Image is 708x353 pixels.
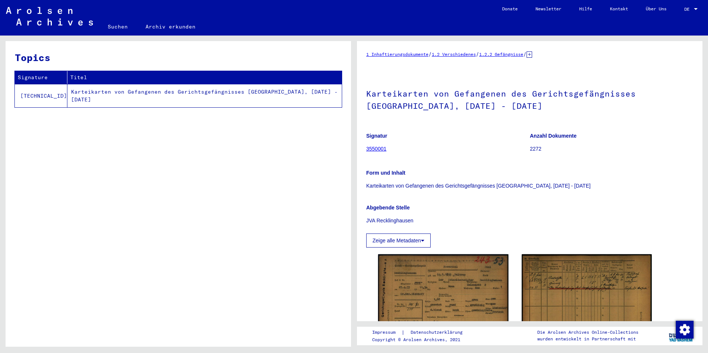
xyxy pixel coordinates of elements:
[99,18,137,36] a: Suchen
[15,50,341,65] h3: Topics
[479,51,523,57] a: 1.2.2 Gefängnisse
[432,51,476,57] a: 1.2 Verschiedenes
[366,170,405,176] b: Form und Inhalt
[366,182,693,190] p: Karteikarten von Gefangenen des Gerichtsgefängnisses [GEOGRAPHIC_DATA], [DATE] - [DATE]
[67,71,342,84] th: Titel
[537,329,638,336] p: Die Arolsen Archives Online-Collections
[428,51,432,57] span: /
[6,7,93,26] img: Arolsen_neg.svg
[405,329,471,336] a: Datenschutzerklärung
[530,145,693,153] p: 2272
[366,205,410,211] b: Abgebende Stelle
[67,84,342,107] td: Karteikarten von Gefangenen des Gerichtsgefängnisses [GEOGRAPHIC_DATA], [DATE] - [DATE]
[366,133,387,139] b: Signatur
[366,51,428,57] a: 1 Inhaftierungsdokumente
[15,71,67,84] th: Signature
[366,217,693,225] p: JVA Recklinghausen
[372,329,401,336] a: Impressum
[372,329,471,336] div: |
[372,336,471,343] p: Copyright © Arolsen Archives, 2021
[684,7,692,12] span: DE
[366,146,387,152] a: 3550001
[476,51,479,57] span: /
[537,336,638,342] p: wurden entwickelt in Partnerschaft mit
[676,321,694,339] img: Zustimmung ändern
[523,51,527,57] span: /
[366,233,431,248] button: Zeige alle Metadaten
[530,133,577,139] b: Anzahl Dokumente
[667,326,695,345] img: yv_logo.png
[366,77,693,121] h1: Karteikarten von Gefangenen des Gerichtsgefängnisses [GEOGRAPHIC_DATA], [DATE] - [DATE]
[137,18,204,36] a: Archiv erkunden
[15,84,67,107] td: [TECHNICAL_ID]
